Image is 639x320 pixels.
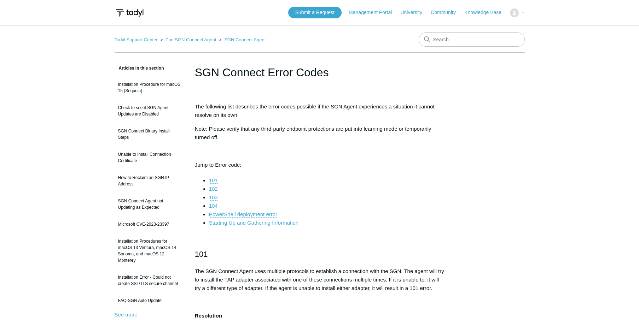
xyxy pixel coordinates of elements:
p: The SGN Connect Agent uses multiple protocols to establish a connection with the SGN. The agent w... [195,267,445,292]
a: SGN Connect Binary Install Steps [115,124,184,144]
input: Search [419,32,525,47]
a: 103 [209,194,218,201]
span: Articles in this section [115,66,164,71]
a: Submit a Request [288,7,342,18]
a: Todyl Support Center [115,37,158,42]
a: SGN Connect Agent [224,37,266,42]
li: Todyl Support Center [115,37,159,42]
a: Unable to Install Connection Certificate [115,148,184,167]
a: See more [115,312,138,318]
a: Starting Up and Gathering Information [209,220,298,226]
a: 102 [209,186,218,192]
p: Jump to Error code: [195,161,445,169]
p: The following list describes the error codes possible if the SGN Agent experiences a situation it... [195,102,445,119]
a: Check to see if SGN Agent Updates are Disabled [115,101,184,121]
a: University [400,9,429,16]
a: 104 [209,203,218,209]
a: How to Reclaim an SGN IP Address [115,171,184,191]
h2: 101 [195,248,445,260]
a: PowerShell deployment error [209,211,277,218]
a: FAQ-SGN Auto Update [115,294,184,307]
h1: SGN Connect Error Codes [195,64,445,81]
li: SGN Connect Agent [217,37,266,42]
a: Microsoft CVE-2023-23397 [115,218,184,231]
a: Installation Error - Could not create SSL/TLS secure channel [115,271,184,290]
a: Installation Procedures for macOS 13 Ventura, macOS 14 Sonoma, and macOS 12 Monterey [115,235,184,267]
a: The SGN Connect Agent [165,37,216,42]
a: Installation Procedure for macOS 15 (Sequoia) [115,78,184,97]
a: 101 [209,177,218,184]
img: Todyl Support Center Help Center home page [115,6,145,19]
a: Knowledge Base [464,9,509,16]
a: SGN Connect Agent not Updating as Expected [115,194,184,214]
a: Community [431,9,463,16]
strong: Resolution [195,313,222,319]
li: The SGN Connect Agent [159,37,217,42]
p: Note: Please verify that any third-party endpoint protections are put into learning mode or tempo... [195,125,445,142]
a: Management Portal [349,9,399,16]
